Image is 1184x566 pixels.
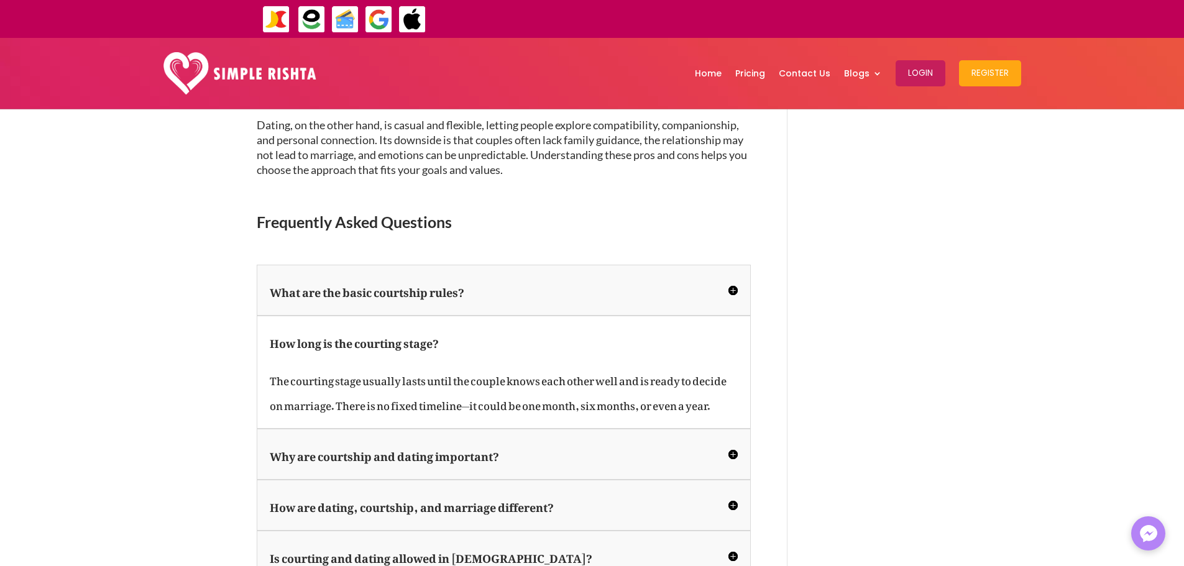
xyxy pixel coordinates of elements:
img: Messenger [1136,521,1161,546]
img: GooglePay-icon [365,6,393,34]
button: Register [959,60,1021,86]
a: Blogs [844,41,882,106]
strong: جاز کیش [779,7,810,29]
a: Register [959,41,1021,106]
img: JazzCash-icon [262,6,290,34]
h5: Why are courtship and dating important? [270,442,738,467]
div: ایپ میں پیمنٹ صرف گوگل پے اور ایپل پے کے ذریعے ممکن ہے۔ ، یا کریڈٹ کارڈ کے ذریعے ویب سائٹ پر ہوگی۔ [537,11,1073,26]
button: Login [896,60,945,86]
a: Pricing [735,41,765,106]
strong: ایزی پیسہ [740,7,776,29]
span: Frequently Asked Questions [257,212,452,231]
a: Contact Us [779,41,830,106]
h5: How long is the courting stage? [270,329,738,354]
img: ApplePay-icon [398,6,426,34]
span: The courting stage usually lasts until the couple knows each other well and is ready to decide on... [270,365,727,416]
h5: What are the basic courtship rules? [270,278,738,303]
span: Dating, on the other hand, is casual and flexible, letting people explore compatibility, companio... [257,118,747,176]
img: EasyPaisa-icon [298,6,326,34]
a: Home [695,41,722,106]
a: Login [896,41,945,106]
img: Credit Cards [331,6,359,34]
h5: How are dating, courtship, and marriage different? [270,493,738,518]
